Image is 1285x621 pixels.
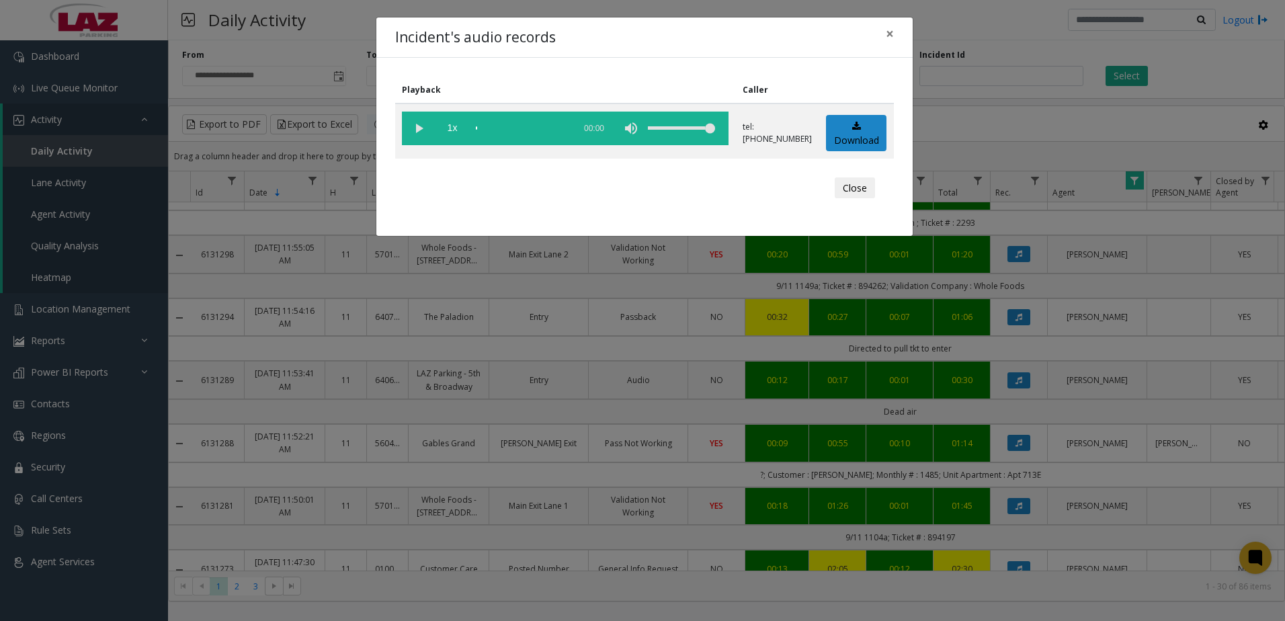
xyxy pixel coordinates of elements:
[395,27,556,48] h4: Incident's audio records
[826,115,886,152] a: Download
[835,177,875,199] button: Close
[436,112,469,145] span: playback speed button
[876,17,903,50] button: Close
[395,77,736,103] th: Playback
[476,112,567,145] div: scrub bar
[886,24,894,43] span: ×
[743,121,812,145] p: tel:[PHONE_NUMBER]
[736,77,819,103] th: Caller
[648,112,715,145] div: volume level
